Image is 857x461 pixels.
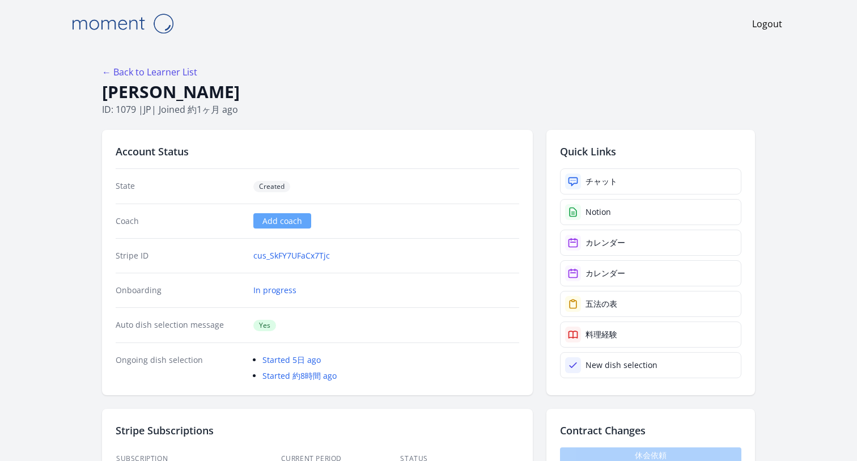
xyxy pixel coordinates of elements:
[116,215,244,227] dt: Coach
[102,103,755,116] p: ID: 1079 | | Joined 約1ヶ月 ago
[116,285,244,296] dt: Onboarding
[586,298,617,310] div: 五法の表
[560,230,741,256] a: カレンダー
[116,319,244,331] dt: Auto dish selection message
[116,143,519,159] h2: Account Status
[752,17,782,31] a: Logout
[116,354,244,382] dt: Ongoing dish selection
[560,352,741,378] a: New dish selection
[560,168,741,194] a: チャット
[586,206,611,218] div: Notion
[66,9,179,38] img: Moment
[102,81,755,103] h1: [PERSON_NAME]
[560,291,741,317] a: 五法の表
[143,103,151,116] span: jp
[253,320,276,331] span: Yes
[253,181,290,192] span: Created
[253,250,330,261] a: cus_SkFY7UFaCx7Tjc
[116,422,519,438] h2: Stripe Subscriptions
[586,329,617,340] div: 料理経験
[102,66,197,78] a: ← Back to Learner List
[560,199,741,225] a: Notion
[560,422,741,438] h2: Contract Changes
[262,354,321,365] a: Started 5日 ago
[560,143,741,159] h2: Quick Links
[586,237,625,248] div: カレンダー
[253,213,311,229] a: Add coach
[116,250,244,261] dt: Stripe ID
[262,370,337,381] a: Started 約8時間 ago
[253,285,296,296] a: In progress
[586,360,657,371] div: New dish selection
[586,176,617,187] div: チャット
[116,180,244,192] dt: State
[560,260,741,286] a: カレンダー
[560,322,741,348] a: 料理経験
[586,268,625,279] div: カレンダー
